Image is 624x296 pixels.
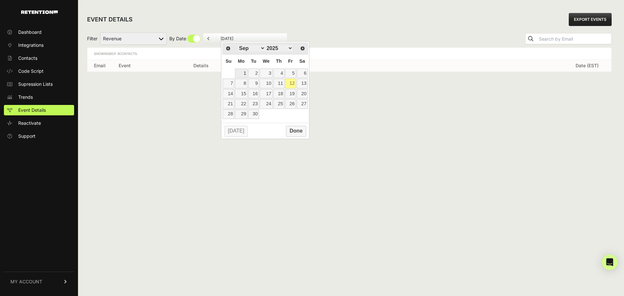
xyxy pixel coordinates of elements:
span: Trends [18,94,33,100]
a: 23 [248,99,259,109]
span: 0 [117,52,119,56]
a: 4 [273,69,284,78]
th: Date (EST) [569,60,611,72]
th: Event [112,60,187,72]
a: 5 [285,69,296,78]
span: Code Script [18,68,44,74]
a: 24 [260,99,272,109]
span: Wednesday [263,58,269,64]
button: Done [286,126,306,137]
span: Dashboard [18,29,42,35]
span: 0 [110,52,112,56]
a: Supression Lists [4,79,74,89]
a: 9 [248,79,259,88]
a: 30 [248,109,259,119]
span: Contacts. [116,52,138,56]
button: [DATE] [225,126,248,137]
a: 14 [223,89,234,98]
a: 13 [297,79,308,88]
h2: EVENT DETAILS [87,15,133,24]
img: Retention.com [21,10,58,14]
a: 2 [248,69,259,78]
span: Next [300,46,305,51]
a: 15 [235,89,248,98]
a: MY ACCOUNT [4,272,74,291]
span: Reactivate [18,120,41,126]
span: Supression Lists [18,81,53,87]
span: Prev [226,46,231,51]
a: Integrations [4,40,74,50]
a: 19 [285,89,296,98]
select: Filter [100,32,167,45]
a: Contacts [4,53,74,63]
div: Showing of [94,50,138,57]
a: 7 [223,79,234,88]
a: 18 [273,89,284,98]
a: 21 [223,99,234,109]
span: Sunday [226,58,231,64]
a: Support [4,131,74,141]
span: Support [18,133,35,139]
a: Code Script [4,66,74,76]
a: 6 [297,69,308,78]
span: Event Details [18,107,46,113]
a: 1 [235,69,248,78]
a: 17 [260,89,272,98]
a: 25 [273,99,284,109]
span: Monday [238,58,245,64]
a: Dashboard [4,27,74,37]
th: Email [87,60,112,72]
a: 22 [235,99,248,109]
span: Tuesday [251,58,256,64]
a: 20 [297,89,308,98]
a: 10 [260,79,272,88]
a: 27 [297,99,308,109]
a: 16 [248,89,259,98]
span: MY ACCOUNT [10,278,42,285]
input: Search by Email [538,34,611,44]
a: Prev [223,44,233,53]
span: Friday [288,58,293,64]
a: Event Details [4,105,74,115]
a: 29 [235,109,248,119]
a: Reactivate [4,118,74,128]
a: 3 [260,69,272,78]
a: EXPORT EVENTS [569,13,612,26]
span: Contacts [18,55,37,61]
th: Details [187,60,569,72]
span: Filter [87,35,97,42]
a: 12 [285,79,296,88]
a: Next [298,44,307,53]
a: 11 [273,79,284,88]
a: Trends [4,92,74,102]
span: Integrations [18,42,44,48]
div: Open Intercom Messenger [602,254,617,270]
span: Thursday [276,58,282,64]
a: 8 [235,79,248,88]
a: 26 [285,99,296,109]
a: 28 [223,109,234,119]
span: Saturday [299,58,305,64]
